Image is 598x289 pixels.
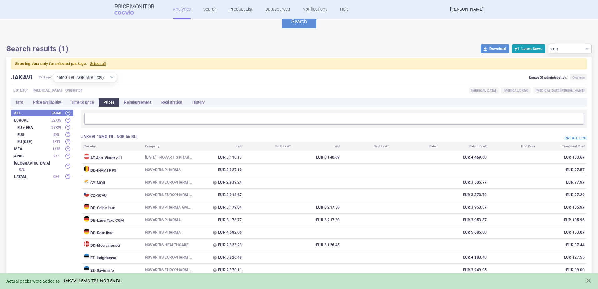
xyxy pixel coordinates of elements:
th: Unit Price [489,142,538,151]
th: Company [143,142,196,151]
strong: LATAM [14,175,48,179]
td: EUR 2,927.10 [195,164,244,176]
span: Package: [39,73,52,82]
h3: JAKAVI 15MG TBL NOB 56 BLI [81,134,334,139]
td: EUR 3,110.17 [195,151,244,164]
td: EUR 97.97 [538,176,587,189]
li: Registration [156,98,187,107]
td: EUR 99.00 [538,264,587,276]
td: NOVARTIS EUROPHARM LIMITED. [143,176,196,189]
div: Actual packs were added to [6,277,579,285]
td: EUR 3,217.30 [293,201,342,214]
a: JAKAVI 15MG TBL NOB 56 BLI [63,278,123,284]
img: Germany [84,229,89,234]
button: Select all [90,61,106,67]
img: Austria [84,154,89,159]
img: Germany [84,216,89,222]
span: [MEDICAL_DATA] [501,87,531,94]
img: Estonia [84,266,89,272]
span: Oral use [570,74,587,80]
td: Novartis Europharm Limited [143,251,196,264]
strong: EU5 [17,133,48,137]
div: All34/60 [11,110,73,116]
li: Price availability [28,98,66,107]
li: Time to price [66,98,99,107]
td: EUR 4,469.60 [440,151,489,164]
td: EUR 2,918.67 [195,189,244,201]
p: Showing data only for selected package. [11,58,587,69]
td: EUR 153.07 [538,226,587,239]
div: 0 / 4 [48,174,64,180]
td: EUR 3,217.30 [293,214,342,226]
span: [MEDICAL_DATA] [469,87,499,94]
td: CZ - SCAU [81,189,143,201]
div: Europe 32/35 [11,117,73,124]
div: 9 / 11 [48,139,64,145]
td: Novartis Pharma [143,214,196,226]
th: Ex-F [195,142,244,151]
td: Novartis Europharm Limited, [GEOGRAPHIC_DATA] [143,189,196,201]
td: EUR 3,126.45 [293,239,342,251]
td: CY - MOH [81,176,143,189]
strong: EU (CEE) [17,140,48,144]
span: L01EJ01 [13,87,29,94]
th: WH + VAT [342,142,391,151]
td: AT - Apo-Warenv.III [81,151,143,164]
td: EE - Raviminfo [81,264,143,276]
td: [DATE] | NOVARTIS PHARMA GMBH [143,151,196,164]
button: Download [481,44,509,53]
strong: All [14,111,48,115]
strong: APAC [14,154,48,158]
span: COGVIO [114,10,143,15]
span: [MEDICAL_DATA] [33,87,62,94]
a: Price MonitorCOGVIO [114,3,154,15]
td: EUR 105.97 [538,201,587,214]
td: EUR 3,179.04 [195,201,244,214]
li: Reimbursement [119,98,156,107]
td: Novartis Europharm Limited [143,264,196,276]
td: EUR 97.57 [538,164,587,176]
td: EUR 3,953.87 [440,214,489,226]
img: Cyprus [84,179,89,184]
div: LATAM 0/4 [11,173,73,180]
td: EUR 3,178.77 [195,214,244,226]
td: EUR 3,826.48 [195,251,244,264]
td: EUR 2,939.24 [195,176,244,189]
td: Novartis Pharma [143,226,196,239]
td: DE - Rote liste [81,226,143,239]
div: 32 / 35 [48,117,64,124]
div: 0 / 2 [14,166,30,173]
div: MEA 1/12 [11,145,73,152]
span: Originator [65,87,82,94]
div: 2 / 7 [48,153,64,159]
td: EUR 97.29 [538,189,587,201]
td: DE - Gelbe liste [81,201,143,214]
td: EUR 3,373.72 [440,189,489,201]
strong: EU + EEA [17,126,48,129]
th: Treatment Cost [538,142,587,151]
td: Novartis Healthcare [143,239,196,251]
li: Prices [99,98,119,107]
strong: MEA [14,147,48,151]
td: BE - INAMI RPS [81,164,143,176]
div: 1 / 12 [48,146,64,152]
td: DE - LauerTaxe CGM [81,214,143,226]
td: EUR 3,953.87 [440,201,489,214]
td: Novartis Pharma GmbH [143,201,196,214]
td: NOVARTIS PHARMA [143,164,196,176]
span: [MEDICAL_DATA][PERSON_NAME] [533,87,587,94]
td: EUR 4,183.40 [440,251,489,264]
div: EU (CEE) 9/11 [11,139,73,145]
td: EUR 127.55 [538,251,587,264]
div: 5 / 5 [48,132,64,138]
td: EUR 3,140.69 [293,151,342,164]
strong: Europe [14,119,48,122]
th: Ex-F + VAT [245,142,293,151]
button: Latest News [512,44,545,53]
td: EUR 3,505.77 [440,176,489,189]
div: Routes Of Administration: [529,74,587,82]
td: EUR 4,592.06 [195,226,244,239]
strong: [GEOGRAPHIC_DATA] [14,161,50,165]
td: EUR 3,249.95 [440,264,489,276]
td: EE - Haigekassa [81,251,143,264]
